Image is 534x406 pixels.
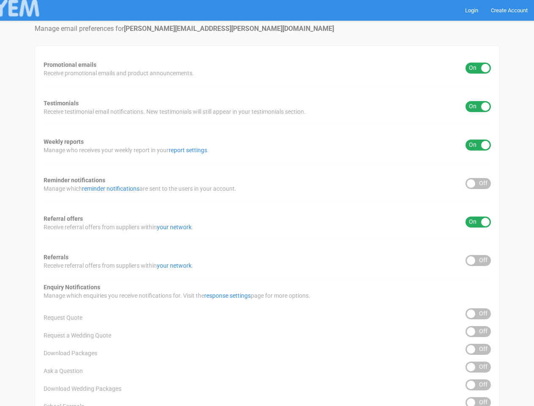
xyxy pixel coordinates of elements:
strong: Reminder notifications [44,177,105,184]
span: Receive testimonial email notifications. New testimonials will still appear in your testimonials ... [44,107,306,116]
strong: Referral offers [44,215,83,222]
a: reminder notifications [82,185,140,192]
strong: Enquiry Notifications [44,284,100,291]
span: Manage which enquiries you receive notifications for. Visit the page for more options. [44,291,310,300]
span: Manage which are sent to the users in your account. [44,184,236,193]
strong: [PERSON_NAME][EMAIL_ADDRESS][PERSON_NAME][DOMAIN_NAME] [124,25,334,33]
a: response settings [204,292,251,299]
a: report settings [169,147,207,154]
span: Receive referral offers from suppliers within . [44,223,193,231]
a: your network [157,262,192,269]
h4: Manage email preferences for [35,25,500,33]
span: Manage who receives your weekly report in your . [44,146,209,154]
strong: Testimonials [44,100,79,107]
span: Download Wedding Packages [44,384,121,393]
strong: Promotional emails [44,61,96,68]
span: Request Quote [44,313,82,322]
a: your network [157,224,192,230]
strong: Weekly reports [44,138,84,145]
span: Receive referral offers from suppliers within . [44,261,193,270]
strong: Referrals [44,254,68,261]
span: Download Packages [44,349,97,357]
span: Receive promotional emails and product announcements. [44,69,194,77]
span: Request a Wedding Quote [44,331,111,340]
span: Ask a Question [44,367,83,375]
